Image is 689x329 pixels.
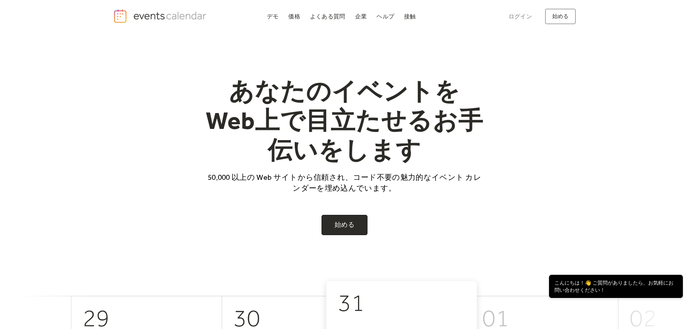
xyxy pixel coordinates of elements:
font: 価格 [288,13,300,20]
font: 50,000 以上の Web サイトから信頼され、コード不要の魅力的なイベント カレンダーを埋め込んでいます。 [208,173,481,192]
a: 始める [322,215,367,235]
font: デモ [267,13,278,20]
a: ヘルプ [374,12,397,21]
a: デモ [264,12,281,21]
a: 始める [545,9,576,24]
a: よくある質問 [307,12,348,21]
font: あなたのイベントをWeb上で目立たせるお手伝いをします [206,76,483,165]
a: 家 [113,9,209,23]
a: 価格 [285,12,303,21]
font: 始める [552,13,569,20]
font: 始める [335,221,354,229]
a: ログイン [501,9,539,24]
a: 接触 [401,12,418,21]
font: よくある質問 [310,13,345,20]
font: ログイン [509,13,532,20]
font: 接触 [404,13,416,20]
a: 企業 [352,12,370,21]
font: ヘルプ [377,13,394,20]
font: 企業 [355,13,367,20]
